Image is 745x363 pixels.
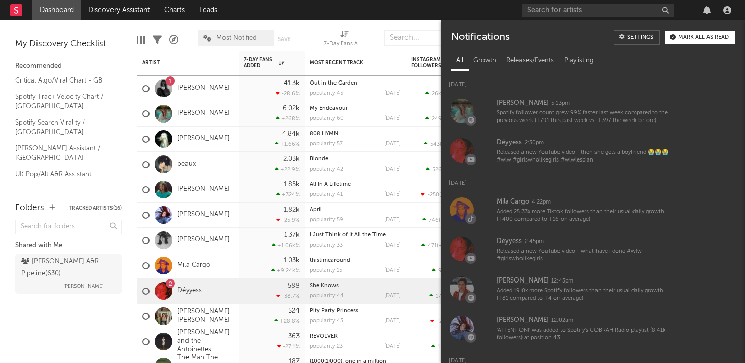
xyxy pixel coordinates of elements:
[497,196,529,208] div: Mila Cargo
[284,257,300,264] div: 1.03k
[21,256,113,280] div: [PERSON_NAME] A&R Pipeline ( 630 )
[310,258,401,263] div: thistimearound
[177,135,230,143] a: [PERSON_NAME]
[310,308,358,314] a: Pity Party Princess
[522,4,674,17] input: Search for artists
[276,115,300,122] div: +268 %
[15,75,111,86] a: Critical Algo/Viral Chart - GB
[551,100,570,107] div: 5:13pm
[310,182,401,187] div: All In A Lifetime
[284,80,300,87] div: 41.3k
[276,217,300,223] div: -25.9 %
[15,143,111,164] a: [PERSON_NAME] Assistant / [GEOGRAPHIC_DATA]
[497,208,675,224] div: Added 25.33x more Tiktok followers than their usual daily growth (+400 compared to +16 on average).
[525,139,544,147] div: 2:30pm
[436,294,445,299] span: 179
[278,36,291,42] button: Save
[497,97,549,109] div: [PERSON_NAME]
[310,232,401,238] div: I Just Think of It All the Time
[497,287,675,303] div: Added 19.0x more Spotify followers than their usual daily growth (+81 compared to +4 on average).
[177,185,230,194] a: [PERSON_NAME]
[177,261,210,270] a: Mila Cargo
[282,131,300,137] div: 4.84k
[497,327,675,342] div: 'ATTENTION!' was added to Spotify's COBRAH Radio playlist (8.41k followers) at position 43.
[532,198,551,206] div: 4:22pm
[277,343,300,350] div: -27.1 %
[384,243,401,248] div: [DATE]
[432,116,442,122] span: 249
[431,343,462,350] div: ( )
[284,207,300,213] div: 1.82k
[424,141,462,147] div: ( )
[310,258,350,263] a: thistimearound
[153,25,162,55] div: Filters
[15,220,122,234] input: Search for folders...
[432,267,462,274] div: ( )
[678,35,729,41] div: Mark all as read
[421,191,462,198] div: ( )
[441,71,745,91] div: [DATE]
[310,182,351,187] a: All In A Lifetime
[177,287,202,295] a: Déyyess
[310,80,357,86] a: Out in the Garden
[384,293,401,299] div: [DATE]
[501,52,559,69] div: Releases/Events
[411,57,446,69] div: Instagram Followers
[283,105,300,112] div: 6.02k
[216,35,257,42] span: Most Notified
[284,232,300,238] div: 1.37k
[276,293,300,299] div: -38.7 %
[438,268,442,274] span: 9
[310,243,343,248] div: popularity: 33
[441,308,745,348] a: [PERSON_NAME]12:02am'ATTENTION!' was added to Spotify's COBRAH Radio playlist (8.41k followers) a...
[310,156,328,162] a: Blonde
[310,80,401,86] div: Out in the Garden
[432,167,442,173] span: 526
[432,91,441,97] span: 26k
[627,35,653,41] div: Settings
[441,170,745,190] div: [DATE]
[551,277,573,285] div: 12:43pm
[177,211,230,219] a: [PERSON_NAME]
[177,109,230,118] a: [PERSON_NAME]
[15,91,111,112] a: Spotify Track Velocity Chart / [GEOGRAPHIC_DATA]
[310,141,343,147] div: popularity: 57
[310,334,401,339] div: REVOLVER
[15,169,111,180] a: UK Pop/Alt A&R Assistant
[310,268,342,273] div: popularity: 15
[384,344,401,349] div: [DATE]
[468,52,501,69] div: Growth
[275,141,300,147] div: +1.66 %
[441,190,745,229] a: Mila Cargo4:22pmAdded 25.33x more Tiktok followers than their usual daily growth (+400 compared t...
[310,207,401,213] div: April
[310,60,386,66] div: Most Recent Track
[425,90,462,97] div: ( )
[497,109,675,125] div: Spotify follower count grew 99% faster last week compared to the previous week (+791 this past we...
[177,84,230,93] a: [PERSON_NAME]
[284,181,300,188] div: 1.85k
[425,115,462,122] div: ( )
[497,235,522,248] div: Déyyess
[614,30,660,45] a: Settings
[384,217,401,223] div: [DATE]
[384,268,401,273] div: [DATE]
[310,318,343,324] div: popularity: 43
[437,319,442,325] span: -2
[310,217,343,223] div: popularity: 59
[384,116,401,122] div: [DATE]
[310,116,344,122] div: popularity: 60
[441,131,745,170] a: Déyyess2:30pmReleased a new YouTube video - then she gets a boyfriend 😭😭😭 #wlw #girlswholikegirls...
[310,293,344,299] div: popularity: 44
[427,192,439,198] span: -250
[525,238,544,246] div: 2:45pm
[497,275,549,287] div: [PERSON_NAME]
[665,31,735,44] button: Mark all as read
[177,236,230,245] a: [PERSON_NAME]
[310,308,401,314] div: Pity Party Princess
[310,334,338,339] a: REVOLVER
[276,191,300,198] div: +324 %
[429,218,439,223] span: 746
[310,131,338,137] a: 808 HYMN
[422,217,462,223] div: ( )
[63,280,104,292] span: [PERSON_NAME]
